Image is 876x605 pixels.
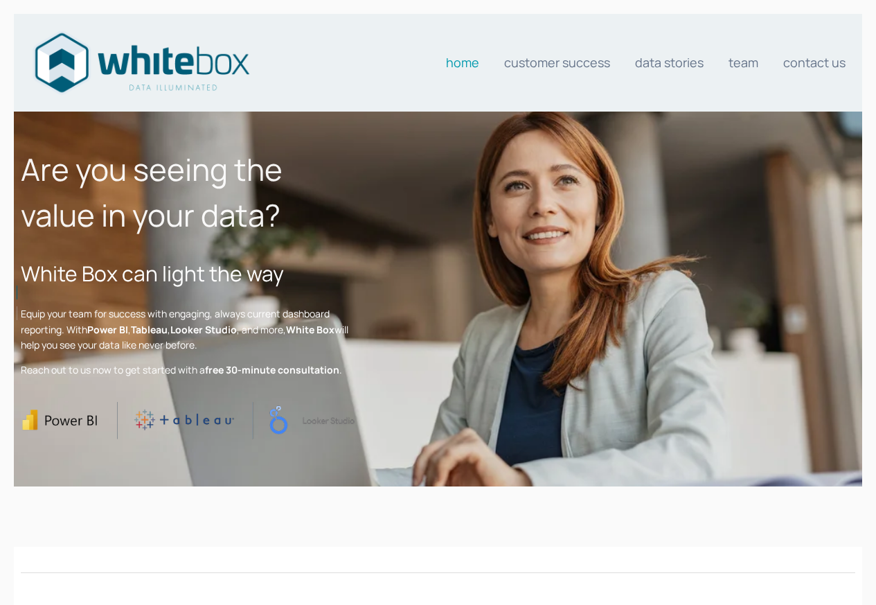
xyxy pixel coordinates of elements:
[170,323,237,336] strong: Looker Studio
[286,323,334,336] strong: White Box
[131,323,168,336] strong: Tableau
[21,362,355,378] p: Reach out to us now to get started with a .
[504,49,610,76] a: Customer Success
[30,28,252,97] img: Data consultants
[21,258,355,289] h2: White Box can light the way
[205,363,339,376] strong: free 30-minute consultation
[446,49,479,76] a: Home
[783,49,846,76] a: Contact us
[21,306,355,353] p: Equip your team for success with engaging, always current dashboard reporting. With , , , and mor...
[728,49,758,76] a: Team
[21,146,355,238] h1: Are you seeing the value in your data?
[664,146,855,512] iframe: Form 0
[635,49,704,76] a: Data stories
[87,323,128,336] strong: Power BI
